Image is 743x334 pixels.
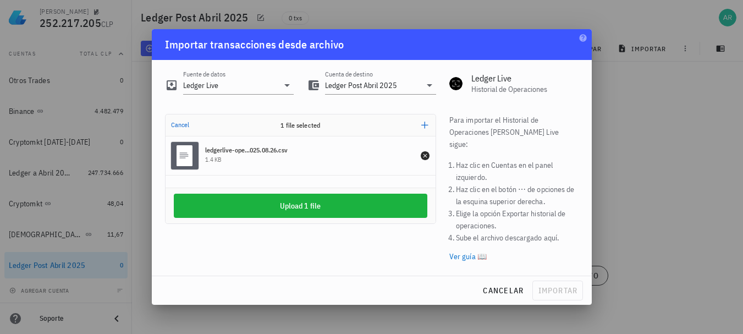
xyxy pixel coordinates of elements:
[419,150,431,162] button: Remove file
[174,194,427,218] button: Upload 1 file
[478,281,528,300] button: cancelar
[168,118,192,132] button: Cancel
[165,36,344,53] div: Importar transacciones desde archivo
[456,183,579,207] li: Haz clic en el botón ⋯ de opciones de la esquina superior derecha.
[183,70,225,78] label: Fuente de datos
[205,157,222,163] div: 1.4 KB
[449,251,487,261] a: Ver guía 📖
[456,232,579,244] li: Sube el archivo descargado aquí.
[456,159,579,183] li: Haz clic en Cuentas en el panel izquierdo.
[417,117,433,133] button: Add more files
[456,207,579,232] li: Elige la opción Exportar historial de operaciones.
[254,114,347,136] div: 1 file selected
[325,70,373,78] label: Cuenta de destino
[471,73,579,84] div: Ledger Live
[471,85,579,94] div: Historial de Operaciones
[165,114,436,224] div: Uppy Dashboard
[482,286,524,295] span: cancelar
[449,114,579,150] p: Para importar el Historial de Operaciones [PERSON_NAME] Live sigue:
[205,146,288,155] div: ledgerlive-operations-2025.08.26.csv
